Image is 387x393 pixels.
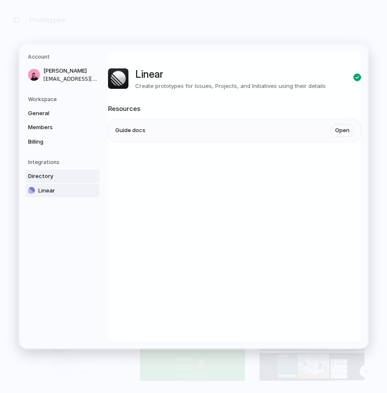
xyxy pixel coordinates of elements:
span: Members [28,123,83,132]
a: Billing [26,135,100,149]
h5: Workspace [28,96,100,103]
h5: Integrations [28,158,100,166]
a: Open [331,124,354,137]
a: Linear [26,184,100,198]
h1: Linear [135,67,326,82]
a: [PERSON_NAME][EMAIL_ADDRESS][DOMAIN_NAME] [26,64,100,85]
span: Billing [28,138,83,146]
span: Directory [28,172,83,181]
p: Create prototypes for Issues, Projects, and Initiatives using their details [135,82,326,90]
span: [PERSON_NAME] [43,67,98,75]
a: Directory [26,170,100,183]
a: Members [26,121,100,134]
span: General [28,109,83,118]
h2: Resources [108,104,361,114]
span: Guide docs [115,126,145,135]
span: Linear [38,187,93,195]
span: [EMAIL_ADDRESS][DOMAIN_NAME] [43,75,98,83]
a: General [26,107,100,120]
h5: Account [28,53,100,61]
